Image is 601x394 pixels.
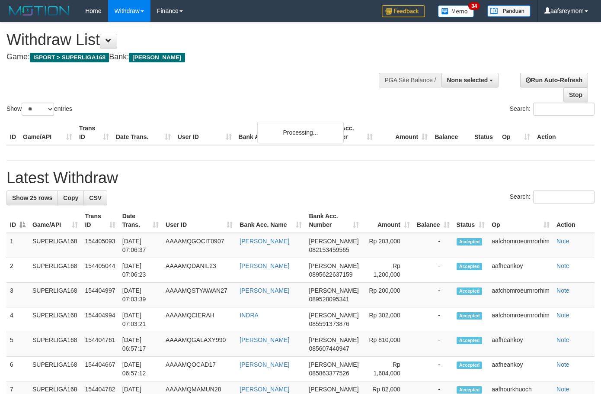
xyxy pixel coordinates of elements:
span: None selected [447,77,488,84]
td: 154405093 [81,233,118,258]
span: Copy [63,194,78,201]
h1: Withdraw List [6,31,392,48]
a: Note [556,262,569,269]
td: AAAAMQGOCIT0907 [162,233,236,258]
span: [PERSON_NAME] [309,262,358,269]
td: aafchomroeurnrorhim [488,307,553,332]
a: Copy [58,191,84,205]
td: AAAAMQOCAD17 [162,357,236,381]
label: Show entries [6,103,72,116]
span: [PERSON_NAME] [309,312,358,319]
a: [PERSON_NAME] [240,287,289,294]
td: 154404667 [81,357,118,381]
label: Search: [510,191,595,203]
td: SUPERLIGA168 [29,283,81,307]
td: [DATE] 07:03:39 [119,283,162,307]
td: aafchomroeurnrorhim [488,283,553,307]
span: [PERSON_NAME] [129,53,185,62]
td: 6 [6,357,29,381]
th: User ID: activate to sort column ascending [162,208,236,233]
th: Game/API [19,120,76,145]
img: Button%20Memo.svg [438,5,474,17]
a: [PERSON_NAME] [240,336,289,343]
th: Amount: activate to sort column ascending [362,208,413,233]
td: aafheankoy [488,332,553,357]
td: SUPERLIGA168 [29,332,81,357]
th: Trans ID: activate to sort column ascending [81,208,118,233]
span: Show 25 rows [12,194,52,201]
td: 154405044 [81,258,118,283]
span: Accepted [457,238,483,245]
a: Show 25 rows [6,191,58,205]
span: Copy 085607440947 to clipboard [309,345,349,352]
td: AAAAMQGALAXY990 [162,332,236,357]
span: Copy 089528095341 to clipboard [309,296,349,303]
td: 5 [6,332,29,357]
input: Search: [533,103,595,116]
span: [PERSON_NAME] [309,287,358,294]
a: [PERSON_NAME] [240,386,289,393]
th: Bank Acc. Number: activate to sort column ascending [305,208,362,233]
span: Accepted [457,386,483,394]
td: Rp 1,200,000 [362,258,413,283]
td: [DATE] 06:57:17 [119,332,162,357]
th: Balance [431,120,471,145]
td: SUPERLIGA168 [29,233,81,258]
td: [DATE] 07:03:21 [119,307,162,332]
a: [PERSON_NAME] [240,262,289,269]
td: AAAAMQDANIL23 [162,258,236,283]
td: aafchomroeurnrorhim [488,233,553,258]
a: Stop [563,87,588,102]
span: [PERSON_NAME] [309,336,358,343]
td: Rp 810,000 [362,332,413,357]
th: Bank Acc. Name [235,120,322,145]
th: Bank Acc. Number [321,120,376,145]
span: Accepted [457,263,483,270]
a: Note [556,386,569,393]
span: [PERSON_NAME] [309,386,358,393]
label: Search: [510,103,595,116]
td: - [413,233,453,258]
th: Trans ID [76,120,112,145]
th: Status: activate to sort column ascending [453,208,489,233]
td: - [413,357,453,381]
th: Status [471,120,499,145]
td: Rp 302,000 [362,307,413,332]
td: [DATE] 07:06:37 [119,233,162,258]
th: Amount [376,120,431,145]
th: Date Trans. [112,120,174,145]
td: AAAAMQCIERAH [162,307,236,332]
td: - [413,332,453,357]
span: Copy 085863377526 to clipboard [309,370,349,377]
td: Rp 203,000 [362,233,413,258]
a: Note [556,238,569,245]
td: 2 [6,258,29,283]
span: Accepted [457,312,483,320]
div: Processing... [257,122,344,143]
input: Search: [533,191,595,203]
select: Showentries [22,103,54,116]
a: Note [556,336,569,343]
td: SUPERLIGA168 [29,258,81,283]
td: 154404761 [81,332,118,357]
span: 34 [468,2,480,10]
a: INDRA [240,312,259,319]
th: Op: activate to sort column ascending [488,208,553,233]
th: Game/API: activate to sort column ascending [29,208,81,233]
th: Action [534,120,595,145]
td: - [413,283,453,307]
span: Accepted [457,362,483,369]
img: Feedback.jpg [382,5,425,17]
a: Run Auto-Refresh [520,73,588,87]
td: 154404997 [81,283,118,307]
td: 1 [6,233,29,258]
td: SUPERLIGA168 [29,357,81,381]
td: Rp 1,604,000 [362,357,413,381]
th: Bank Acc. Name: activate to sort column ascending [236,208,305,233]
img: MOTION_logo.png [6,4,72,17]
th: ID: activate to sort column descending [6,208,29,233]
td: aafheankoy [488,258,553,283]
span: Accepted [457,287,483,295]
td: SUPERLIGA168 [29,307,81,332]
div: PGA Site Balance / [379,73,441,87]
